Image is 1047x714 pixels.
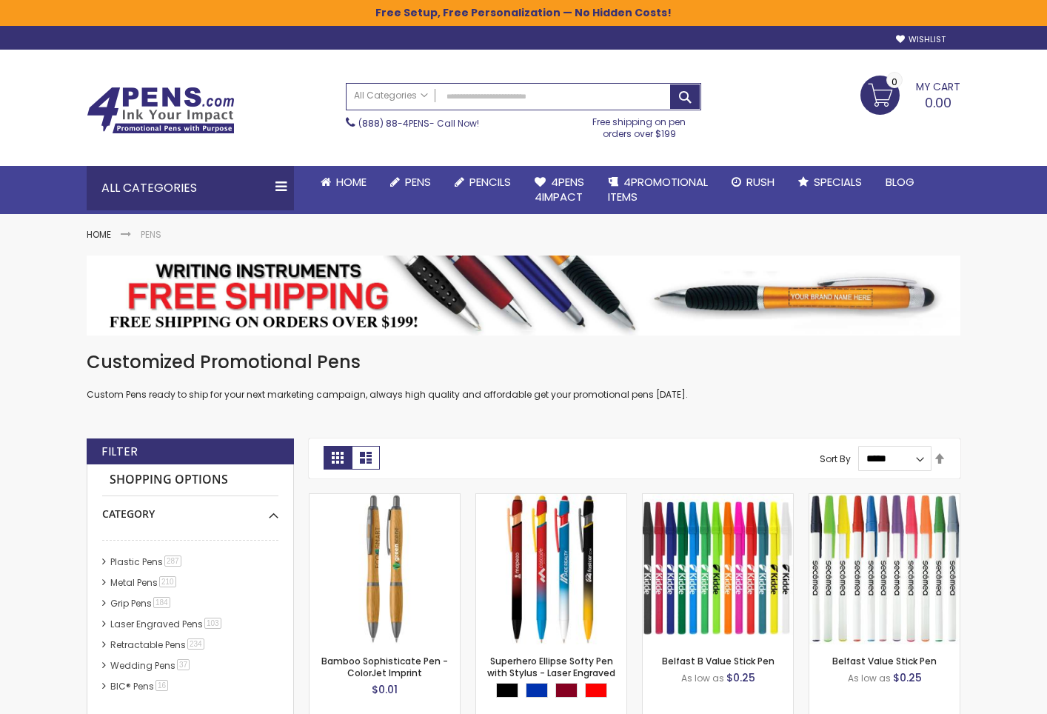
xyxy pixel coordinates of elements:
a: All Categories [347,84,435,108]
a: Plastic Pens287 [107,555,187,568]
span: Pencils [469,174,511,190]
div: Category [102,496,278,521]
h1: Customized Promotional Pens [87,350,960,374]
span: $0.01 [372,682,398,697]
a: Belfast B Value Stick Pen [662,655,775,667]
a: Pens [378,166,443,198]
span: 287 [164,555,181,567]
span: 184 [153,597,170,608]
span: As low as [681,672,724,684]
span: All Categories [354,90,428,101]
a: Home [87,228,111,241]
img: Bamboo Sophisticate Pen - ColorJet Imprint [310,494,460,644]
span: 234 [187,638,204,650]
a: Belfast Value Stick Pen [832,655,937,667]
a: 4Pens4impact [523,166,596,214]
a: Wedding Pens37 [107,659,195,672]
a: Bamboo Sophisticate Pen - ColorJet Imprint [310,493,460,506]
div: Black [496,683,518,698]
strong: Filter [101,444,138,460]
div: Red [585,683,607,698]
span: Pens [405,174,431,190]
a: BIC® Pens16 [107,680,173,693]
a: Home [309,166,378,198]
span: 37 [177,659,190,670]
a: Retractable Pens234 [107,638,210,651]
span: Rush [746,174,775,190]
span: 0 [892,75,897,89]
a: Belfast Value Stick Pen [809,493,960,506]
div: Burgundy [555,683,578,698]
a: Wishlist [896,34,946,45]
strong: Shopping Options [102,464,278,496]
span: Specials [814,174,862,190]
img: 4Pens Custom Pens and Promotional Products [87,87,235,134]
img: Superhero Ellipse Softy Pen with Stylus - Laser Engraved [476,494,626,644]
span: 210 [159,576,176,587]
span: 16 [155,680,168,691]
div: Free shipping on pen orders over $199 [578,110,702,140]
img: Pens [87,256,960,336]
span: - Call Now! [358,117,479,130]
span: Home [336,174,367,190]
span: 0.00 [925,93,951,112]
span: 103 [204,618,221,629]
a: Laser Engraved Pens103 [107,618,227,630]
strong: Grid [324,446,352,470]
div: Blue [526,683,548,698]
span: 4PROMOTIONAL ITEMS [608,174,708,204]
a: Specials [786,166,874,198]
a: Superhero Ellipse Softy Pen with Stylus - Laser Engraved [476,493,626,506]
span: Blog [886,174,914,190]
a: Metal Pens210 [107,576,181,589]
a: 4PROMOTIONALITEMS [596,166,720,214]
a: (888) 88-4PENS [358,117,429,130]
span: $0.25 [726,670,755,685]
div: Custom Pens ready to ship for your next marketing campaign, always high quality and affordable ge... [87,350,960,401]
a: Blog [874,166,926,198]
a: Pencils [443,166,523,198]
span: 4Pens 4impact [535,174,584,204]
label: Sort By [820,452,851,464]
strong: Pens [141,228,161,241]
img: Belfast B Value Stick Pen [643,494,793,644]
div: All Categories [87,166,294,210]
a: Grip Pens184 [107,597,175,610]
span: $0.25 [893,670,922,685]
a: Superhero Ellipse Softy Pen with Stylus - Laser Engraved [487,655,615,679]
a: 0.00 0 [860,76,960,113]
a: Rush [720,166,786,198]
img: Belfast Value Stick Pen [809,494,960,644]
a: Belfast B Value Stick Pen [643,493,793,506]
span: As low as [848,672,891,684]
a: Bamboo Sophisticate Pen - ColorJet Imprint [321,655,448,679]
